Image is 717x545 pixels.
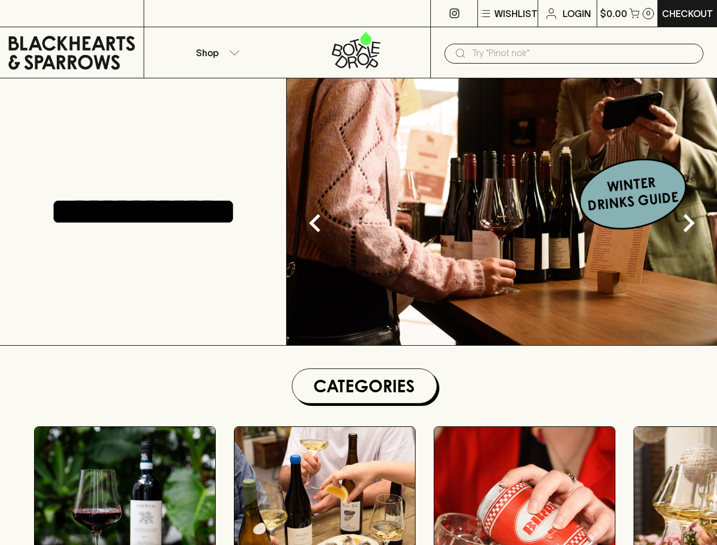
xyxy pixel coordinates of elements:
[292,200,338,246] button: Previous
[563,7,591,20] p: Login
[472,44,694,62] input: Try "Pinot noir"
[494,7,538,20] p: Wishlist
[600,7,627,20] p: $0.00
[646,10,651,16] p: 0
[287,78,717,345] img: optimise
[297,374,432,399] h1: Categories
[662,7,713,20] p: Checkout
[144,7,154,20] p: ⠀
[144,27,287,78] button: Shop
[196,46,219,60] p: Shop
[666,200,711,246] button: Next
